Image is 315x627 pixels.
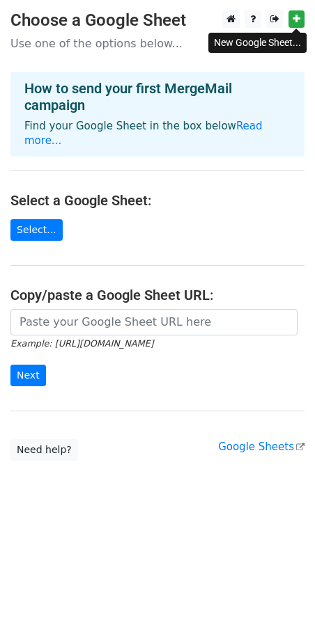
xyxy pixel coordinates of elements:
h4: How to send your first MergeMail campaign [24,80,291,113]
a: Google Sheets [218,441,305,453]
div: New Google Sheet... [208,33,307,53]
a: Select... [10,219,63,241]
input: Paste your Google Sheet URL here [10,309,298,335]
h4: Copy/paste a Google Sheet URL: [10,287,305,303]
small: Example: [URL][DOMAIN_NAME] [10,338,153,349]
a: Need help? [10,439,78,461]
p: Use one of the options below... [10,36,305,51]
h4: Select a Google Sheet: [10,192,305,209]
input: Next [10,365,46,386]
p: Find your Google Sheet in the box below [24,119,291,148]
a: Read more... [24,120,263,147]
h3: Choose a Google Sheet [10,10,305,31]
